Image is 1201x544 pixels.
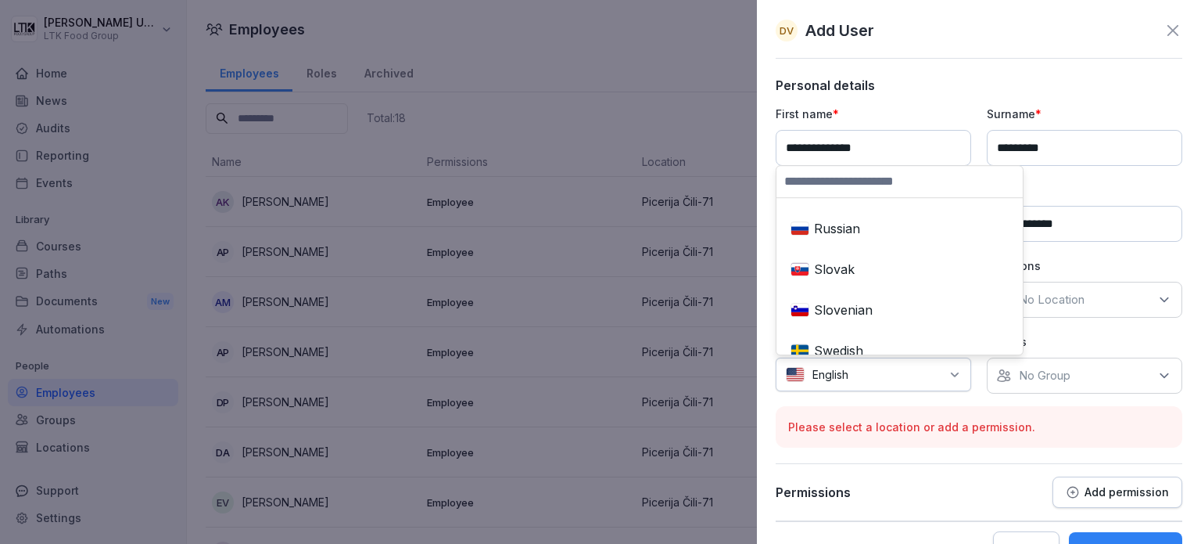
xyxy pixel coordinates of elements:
img: sk.svg [791,262,809,277]
p: Locations [987,258,1182,274]
img: ru.svg [791,222,809,236]
p: Permissions [776,485,851,500]
div: English [776,358,971,391]
p: No Location [1019,292,1084,308]
p: Personal details [776,77,1182,93]
button: Add permission [1052,477,1182,508]
p: Please select a location or add a permission. [788,419,1170,435]
p: Add User [805,19,874,42]
p: Mobile [987,182,1182,198]
img: us.svg [786,367,805,382]
p: First name [776,106,971,122]
p: Groups [987,333,1182,350]
img: si.svg [791,303,809,318]
div: DV [776,20,798,41]
p: No Group [1019,368,1070,384]
div: Russian [784,211,1015,246]
p: Surname [987,106,1182,122]
div: Swedish [784,333,1015,368]
div: Romanian [784,171,1015,205]
p: Add permission [1084,486,1169,499]
div: Slovak [784,252,1015,286]
div: Slovenian [784,293,1015,327]
img: se.svg [791,344,809,358]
